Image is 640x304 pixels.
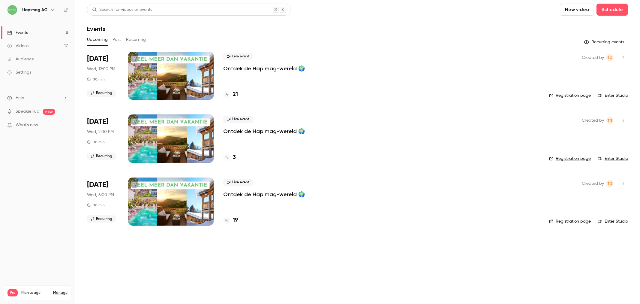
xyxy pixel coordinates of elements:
span: Help [16,95,24,101]
div: 30 min [87,140,105,144]
a: Enter Studio [598,218,628,224]
a: 3 [223,154,236,162]
span: Live event [223,116,253,123]
span: Tiziana Gallizia [606,117,614,124]
button: Schedule [596,4,628,16]
div: Sep 3 Wed, 6:00 PM (Europe/Zurich) [87,178,119,226]
div: 30 min [87,203,105,208]
a: SpeakerHub [16,108,39,115]
span: What's new [16,122,38,128]
h4: 3 [233,154,236,162]
button: Recurring [126,35,146,44]
div: Sep 3 Wed, 2:00 PM (Europe/Zurich) [87,114,119,163]
span: [DATE] [87,54,108,64]
span: TG [607,180,613,187]
span: TG [607,54,613,61]
a: Registration page [549,93,591,99]
span: Recurring [87,215,116,223]
button: New video [560,4,594,16]
a: Ontdek de Hapimag-wereld 🌍 [223,65,305,72]
span: [DATE] [87,117,108,126]
span: Pro [8,289,18,296]
button: Upcoming [87,35,108,44]
button: Past [113,35,121,44]
a: Registration page [549,218,591,224]
span: Wed, 6:00 PM [87,192,114,198]
div: Search for videos or events [92,7,152,13]
h1: Events [87,25,105,32]
h6: Hapimag AG [22,7,48,13]
button: Recurring events [581,37,628,47]
span: Created by [582,54,604,61]
img: Hapimag AG [8,5,17,15]
a: Ontdek de Hapimag-wereld 🌍 [223,191,305,198]
span: Tiziana Gallizia [606,180,614,187]
span: TG [607,117,613,124]
span: [DATE] [87,180,108,190]
a: Manage [53,290,68,295]
a: Registration page [549,156,591,162]
div: Settings [7,69,31,75]
span: Recurring [87,90,116,97]
span: Live event [223,179,253,186]
div: 30 min [87,77,105,82]
span: Plan usage [21,290,50,295]
a: 21 [223,90,238,99]
h4: 21 [233,90,238,99]
a: Ontdek de Hapimag-wereld 🌍 [223,128,305,135]
span: Recurring [87,153,116,160]
h4: 19 [233,216,238,224]
li: help-dropdown-opener [7,95,68,101]
a: 19 [223,216,238,224]
a: Enter Studio [598,156,628,162]
span: Wed, 12:00 PM [87,66,115,72]
span: Created by [582,180,604,187]
span: new [43,109,55,115]
div: Sep 3 Wed, 12:00 PM (Europe/Zurich) [87,52,119,100]
div: Events [7,30,28,36]
span: Tiziana Gallizia [606,54,614,61]
span: Created by [582,117,604,124]
span: Wed, 2:00 PM [87,129,114,135]
div: Videos [7,43,29,49]
div: Audience [7,56,34,62]
a: Enter Studio [598,93,628,99]
span: Live event [223,53,253,60]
